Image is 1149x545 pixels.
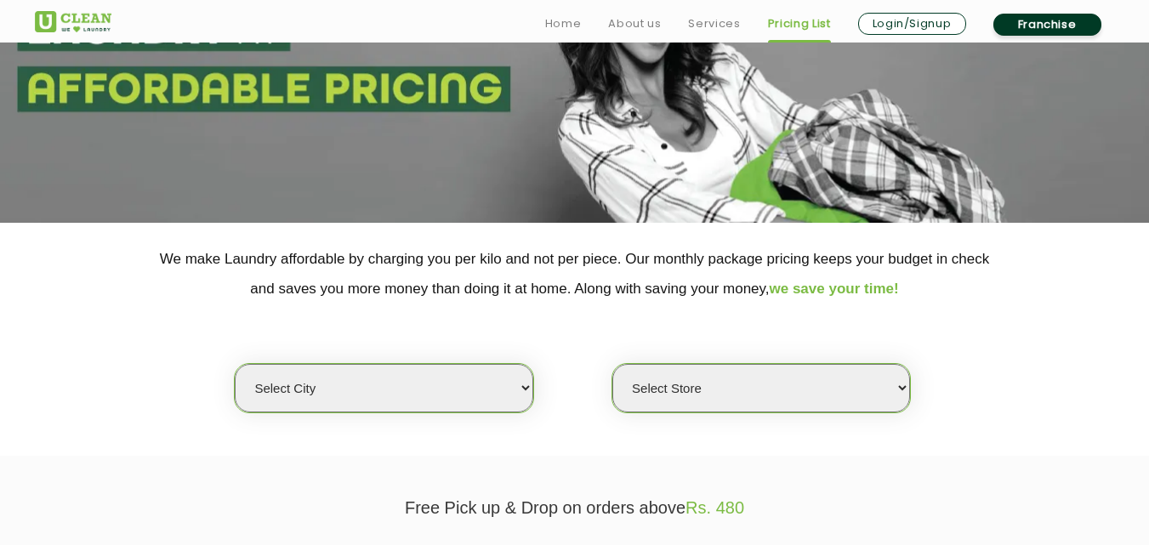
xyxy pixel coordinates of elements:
[993,14,1101,36] a: Franchise
[608,14,661,34] a: About us
[768,14,831,34] a: Pricing List
[35,498,1115,518] p: Free Pick up & Drop on orders above
[545,14,582,34] a: Home
[35,11,111,32] img: UClean Laundry and Dry Cleaning
[770,281,899,297] span: we save your time!
[858,13,966,35] a: Login/Signup
[685,498,744,517] span: Rs. 480
[35,244,1115,304] p: We make Laundry affordable by charging you per kilo and not per piece. Our monthly package pricin...
[688,14,740,34] a: Services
